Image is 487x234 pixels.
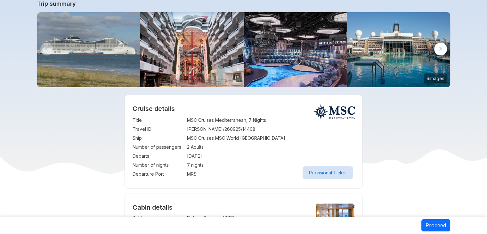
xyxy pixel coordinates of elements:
[184,134,187,143] td: :
[424,73,447,83] small: 6 images
[421,219,450,231] button: Proceed
[133,214,184,223] td: Cabin type
[133,125,184,134] td: Travel ID
[187,134,354,143] td: MSC Cruises MSC World [GEOGRAPHIC_DATA]
[184,116,187,125] td: :
[133,204,354,211] h4: Cabin details
[133,105,354,113] h2: Cruise details
[184,143,187,152] td: :
[187,143,354,152] td: 2 Adults
[187,116,354,125] td: MSC Cruises Mediterranean, 7 Nights
[133,116,184,125] td: Title
[187,215,305,221] p: Deluxe Balcony
[184,152,187,161] td: :
[303,166,353,179] button: Provisional Ticket
[140,12,244,87] img: eu_ground-breaking-design.jpg
[187,152,354,161] td: [DATE]
[187,170,354,179] td: MRS
[184,170,187,179] td: :
[184,161,187,170] td: :
[37,12,141,87] img: MSC_World_Europa_La_Rochelle.jpg
[187,125,354,134] td: [PERSON_NAME]/260925/14408
[133,134,184,143] td: Ship
[133,170,184,179] td: Departure Port
[223,215,235,221] span: (BR3)
[184,214,187,223] td: :
[133,143,184,152] td: Number of passengers
[37,0,450,7] a: Trip summary
[347,12,450,87] img: msc-world-america-la-plage-pool.jpg
[187,161,354,170] td: 7 nights
[133,161,184,170] td: Number of nights
[133,152,184,161] td: Departs
[244,12,347,87] img: msc-world-europa-panorama-lounge.jpg
[184,125,187,134] td: :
